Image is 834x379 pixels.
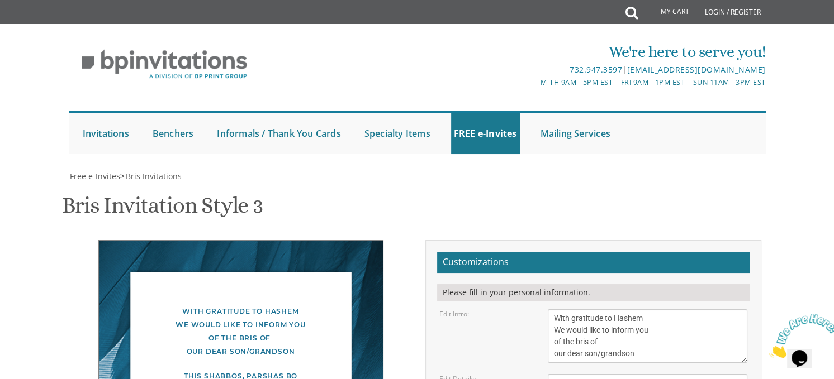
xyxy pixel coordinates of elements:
[362,113,433,154] a: Specialty Items
[538,113,613,154] a: Mailing Services
[4,4,74,49] img: Chat attention grabber
[301,76,765,88] div: M-Th 9am - 5pm EST | Fri 9am - 1pm EST | Sun 11am - 3pm EST
[69,171,120,181] a: Free e-Invites
[301,41,765,63] div: We're here to serve you!
[120,171,182,181] span: >
[627,64,765,75] a: [EMAIL_ADDRESS][DOMAIN_NAME]
[437,284,750,301] div: Please fill in your personal information.
[765,309,834,362] iframe: chat widget
[121,305,361,358] div: With gratitude to Hashem We would like to inform you of the bris of our dear son/grandson
[69,41,260,88] img: BP Invitation Loft
[70,171,120,181] span: Free e-Invites
[548,309,748,363] textarea: With gratitude to Hashem We would like to inform you of the bris of our dear son/grandson
[125,171,182,181] a: Bris Invitations
[150,113,197,154] a: Benchers
[214,113,343,154] a: Informals / Thank You Cards
[301,63,765,76] div: |
[126,171,182,181] span: Bris Invitations
[439,309,469,319] label: Edit Intro:
[80,113,132,154] a: Invitations
[451,113,520,154] a: FREE e-Invites
[437,252,750,273] h2: Customizations
[62,193,262,226] h1: Bris Invitation Style 3
[637,1,697,23] a: My Cart
[570,64,622,75] a: 732.947.3597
